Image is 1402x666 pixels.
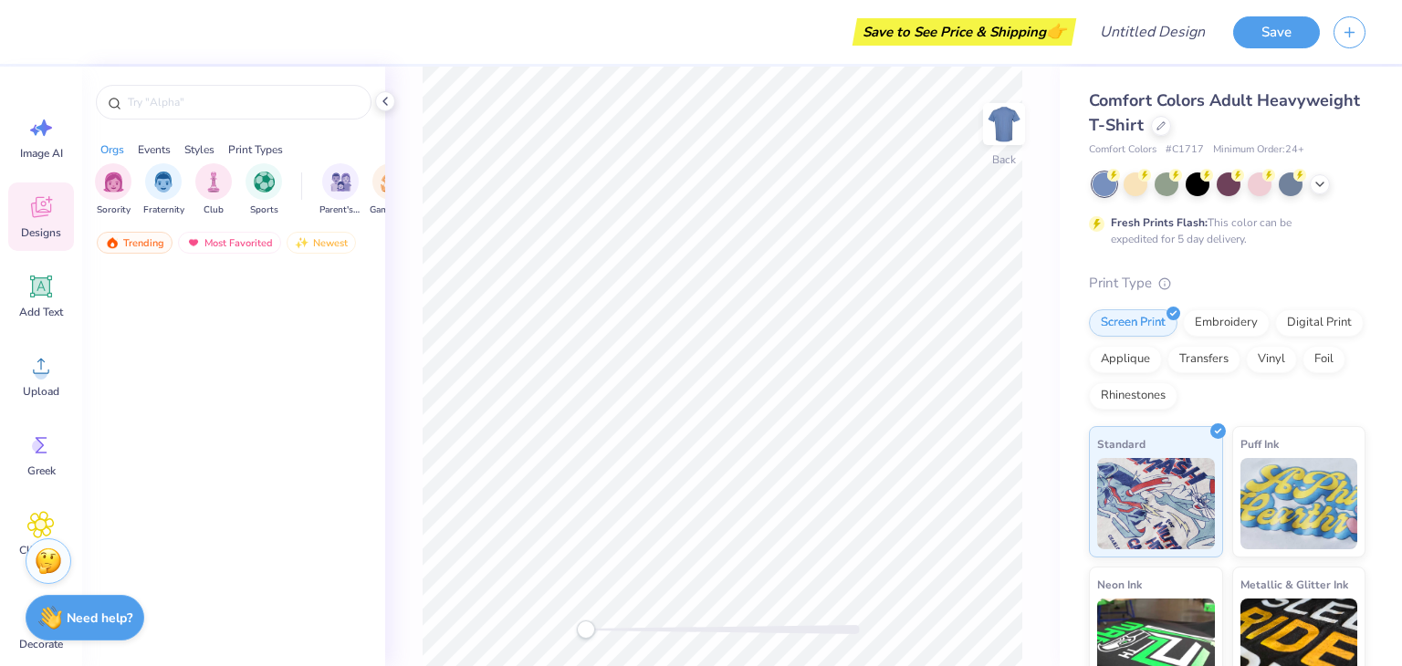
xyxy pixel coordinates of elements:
div: Digital Print [1275,309,1364,337]
div: Print Type [1089,273,1365,294]
button: filter button [319,163,361,217]
span: Game Day [370,203,412,217]
span: Greek [27,463,56,478]
div: Orgs [100,141,124,158]
span: Decorate [19,637,63,651]
span: Clipart & logos [11,543,71,572]
span: Parent's Weekend [319,203,361,217]
div: Screen Print [1089,309,1177,337]
span: Image AI [20,146,63,161]
div: Embroidery [1183,309,1270,337]
button: filter button [195,163,232,217]
span: Designs [21,225,61,240]
div: Vinyl [1246,346,1297,373]
img: Club Image [204,172,224,193]
div: Most Favorited [178,232,281,254]
img: Back [986,106,1022,142]
span: Standard [1097,434,1146,453]
span: Add Text [19,305,63,319]
input: Untitled Design [1085,14,1219,50]
div: Transfers [1167,346,1240,373]
img: Fraternity Image [153,172,173,193]
button: filter button [95,163,131,217]
strong: Need help? [67,609,132,627]
div: Rhinestones [1089,382,1177,410]
div: Save to See Price & Shipping [857,18,1072,46]
img: Sorority Image [103,172,124,193]
div: Events [138,141,171,158]
div: Print Types [228,141,283,158]
button: filter button [246,163,282,217]
button: filter button [143,163,184,217]
span: Club [204,203,224,217]
div: Applique [1089,346,1162,373]
span: Upload [23,384,59,399]
span: 👉 [1046,20,1066,42]
div: Newest [287,232,356,254]
div: Styles [184,141,214,158]
img: most_fav.gif [186,236,201,249]
span: # C1717 [1166,142,1204,158]
span: Neon Ink [1097,575,1142,594]
button: Save [1233,16,1320,48]
span: Metallic & Glitter Ink [1240,575,1348,594]
div: Back [992,151,1016,168]
img: trending.gif [105,236,120,249]
span: Sports [250,203,278,217]
div: filter for Parent's Weekend [319,163,361,217]
img: newest.gif [295,236,309,249]
div: filter for Club [195,163,232,217]
div: filter for Sorority [95,163,131,217]
strong: Fresh Prints Flash: [1111,215,1208,230]
img: Standard [1097,458,1215,549]
div: Trending [97,232,173,254]
span: Fraternity [143,203,184,217]
input: Try "Alpha" [126,93,360,111]
span: Comfort Colors Adult Heavyweight T-Shirt [1089,89,1360,136]
img: Game Day Image [381,172,402,193]
div: filter for Sports [246,163,282,217]
div: Accessibility label [577,620,595,639]
div: This color can be expedited for 5 day delivery. [1111,214,1335,247]
span: Comfort Colors [1089,142,1156,158]
span: Minimum Order: 24 + [1213,142,1304,158]
button: filter button [370,163,412,217]
img: Puff Ink [1240,458,1358,549]
span: Sorority [97,203,131,217]
span: Puff Ink [1240,434,1279,453]
div: Foil [1303,346,1345,373]
div: filter for Fraternity [143,163,184,217]
img: Sports Image [254,172,275,193]
img: Parent's Weekend Image [330,172,351,193]
div: filter for Game Day [370,163,412,217]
